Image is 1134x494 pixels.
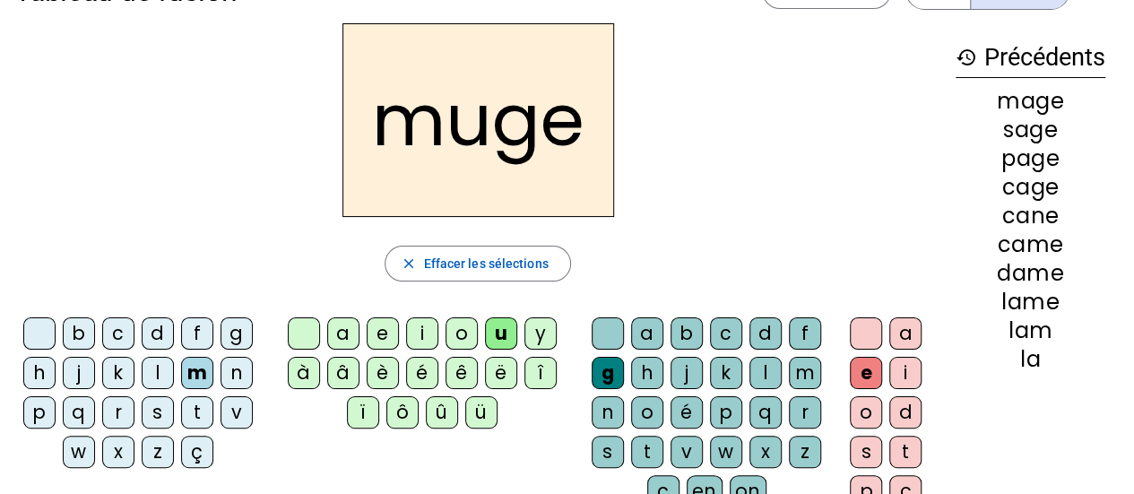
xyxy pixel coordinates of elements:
div: é [406,357,438,389]
div: z [789,436,821,468]
div: j [671,357,703,389]
div: c [710,317,742,350]
div: n [221,357,253,389]
div: g [592,357,624,389]
div: d [749,317,782,350]
span: Effacer les sélections [423,253,548,274]
div: h [631,357,663,389]
div: û [426,396,458,429]
div: w [710,436,742,468]
div: p [23,396,56,429]
div: g [221,317,253,350]
div: b [63,317,95,350]
div: mage [956,91,1105,112]
div: m [789,357,821,389]
div: t [631,436,663,468]
div: v [671,436,703,468]
div: a [889,317,922,350]
div: t [889,436,922,468]
div: c [102,317,134,350]
div: x [749,436,782,468]
div: o [446,317,478,350]
h3: Précédents [956,38,1105,78]
div: k [102,357,134,389]
div: f [789,317,821,350]
div: sage [956,119,1105,141]
div: d [889,396,922,429]
div: y [524,317,557,350]
div: o [631,396,663,429]
div: x [102,436,134,468]
div: v [221,396,253,429]
div: r [102,396,134,429]
div: a [327,317,359,350]
div: z [142,436,174,468]
mat-icon: history [956,47,977,68]
div: s [592,436,624,468]
div: s [142,396,174,429]
div: ü [465,396,498,429]
div: l [749,357,782,389]
div: came [956,234,1105,256]
div: j [63,357,95,389]
div: s [850,436,882,468]
div: è [367,357,399,389]
div: l [142,357,174,389]
div: lame [956,291,1105,313]
div: page [956,148,1105,169]
mat-icon: close [400,256,416,272]
div: cage [956,177,1105,198]
div: i [406,317,438,350]
div: dame [956,263,1105,284]
div: m [181,357,213,389]
div: e [367,317,399,350]
div: t [181,396,213,429]
div: cane [956,205,1105,227]
button: Effacer les sélections [385,246,570,282]
div: o [850,396,882,429]
div: q [63,396,95,429]
div: k [710,357,742,389]
div: é [671,396,703,429]
div: â [327,357,359,389]
div: lam [956,320,1105,342]
div: ë [485,357,517,389]
div: la [956,349,1105,370]
div: q [749,396,782,429]
div: n [592,396,624,429]
div: u [485,317,517,350]
div: e [850,357,882,389]
div: ï [347,396,379,429]
div: î [524,357,557,389]
div: a [631,317,663,350]
div: h [23,357,56,389]
div: i [889,357,922,389]
div: f [181,317,213,350]
div: p [710,396,742,429]
div: ç [181,436,213,468]
div: ê [446,357,478,389]
div: à [288,357,320,389]
h2: muge [342,23,614,217]
div: ô [386,396,419,429]
div: b [671,317,703,350]
div: w [63,436,95,468]
div: r [789,396,821,429]
div: d [142,317,174,350]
